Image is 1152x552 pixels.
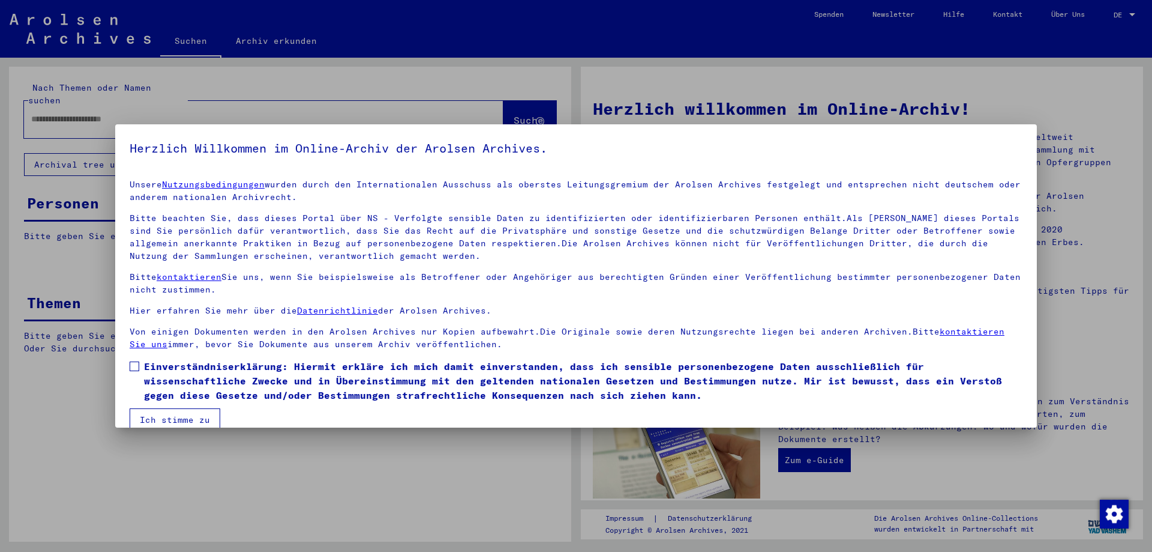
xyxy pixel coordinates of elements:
[130,178,1022,204] p: Unsere wurden durch den Internationalen Ausschuss als oberstes Leitungsgremium der Arolsen Archiv...
[144,359,1022,402] span: Einverständniserklärung: Hiermit erkläre ich mich damit einverstanden, dass ich sensible personen...
[130,326,1004,350] a: kontaktieren Sie uns
[130,212,1022,262] p: Bitte beachten Sie, dass dieses Portal über NS - Verfolgte sensible Daten zu identifizierten oder...
[162,179,265,190] a: Nutzungsbedingungen
[1100,500,1129,529] img: Zustimmung ändern
[297,305,378,316] a: Datenrichtlinie
[130,305,1022,317] p: Hier erfahren Sie mehr über die der Arolsen Archives.
[130,408,220,431] button: Ich stimme zu
[130,139,1022,158] h5: Herzlich Willkommen im Online-Archiv der Arolsen Archives.
[130,271,1022,296] p: Bitte Sie uns, wenn Sie beispielsweise als Betroffener oder Angehöriger aus berechtigten Gründen ...
[130,326,1022,351] p: Von einigen Dokumenten werden in den Arolsen Archives nur Kopien aufbewahrt.Die Originale sowie d...
[157,271,221,282] a: kontaktieren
